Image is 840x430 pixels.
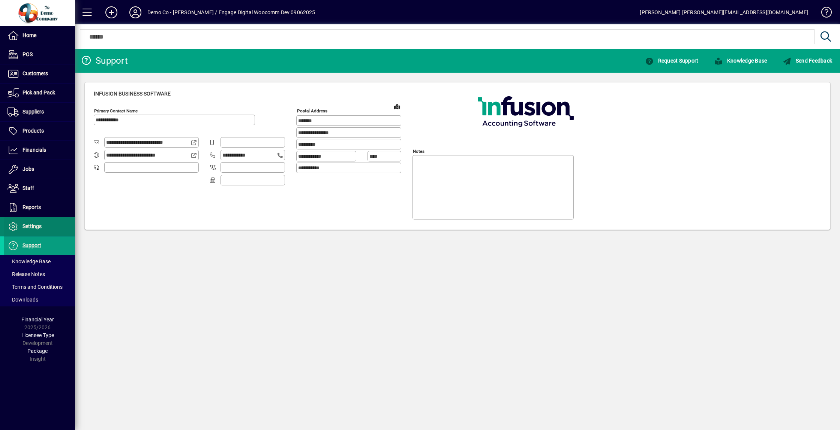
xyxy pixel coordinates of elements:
span: Financials [22,147,46,153]
span: Settings [22,223,42,229]
a: Reports [4,198,75,217]
a: View on map [391,100,403,112]
span: Customers [22,70,48,76]
button: Knowledge Base [712,54,769,67]
a: Release Notes [4,268,75,281]
a: Terms and Conditions [4,281,75,293]
span: Staff [22,185,34,191]
span: Financial Year [21,317,54,322]
span: Support [22,242,41,248]
span: Suppliers [22,109,44,115]
span: Package [27,348,48,354]
a: POS [4,45,75,64]
span: Knowledge Base [714,58,767,64]
span: Terms and Conditions [7,284,63,290]
mat-label: Primary Contact Name [94,108,138,113]
span: Send Feedback [783,58,832,64]
div: Support [81,55,128,67]
span: Request Support [645,58,698,64]
a: Customers [4,64,75,83]
span: Knowledge Base [7,258,51,264]
button: Add [99,6,123,19]
a: Downloads [4,293,75,306]
a: Knowledge Base [816,1,831,26]
div: Demo Co - [PERSON_NAME] / Engage Digital Woocomm Dev 09062025 [147,6,315,18]
a: Settings [4,217,75,236]
a: Products [4,122,75,140]
div: [PERSON_NAME] [PERSON_NAME][EMAIL_ADDRESS][DOMAIN_NAME] [640,6,808,18]
span: Release Notes [7,271,45,277]
span: Pick and Pack [22,90,55,96]
a: Knowledge Base [4,255,75,268]
button: Send Feedback [781,54,834,67]
a: Staff [4,179,75,198]
span: Home [22,32,36,38]
span: Jobs [22,166,34,172]
a: Financials [4,141,75,160]
span: Reports [22,204,41,210]
span: POS [22,51,33,57]
span: Downloads [7,297,38,303]
a: Home [4,26,75,45]
a: Pick and Pack [4,84,75,102]
span: Infusion Business Software [94,91,171,97]
a: Knowledge Base [706,54,775,67]
mat-label: Notes [413,149,424,154]
button: Request Support [643,54,700,67]
a: Suppliers [4,103,75,121]
a: Jobs [4,160,75,179]
button: Profile [123,6,147,19]
span: Products [22,128,44,134]
span: Licensee Type [21,332,54,338]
